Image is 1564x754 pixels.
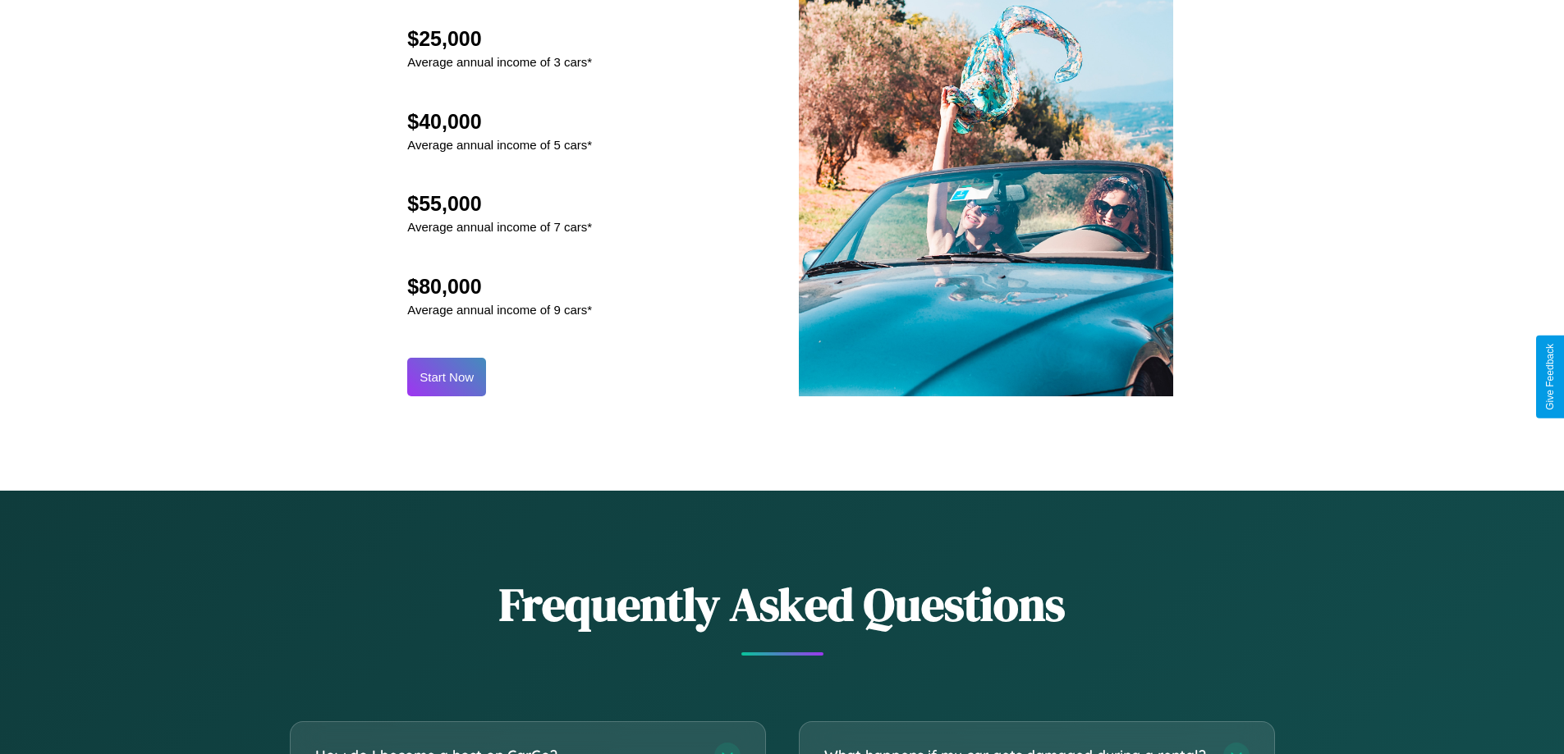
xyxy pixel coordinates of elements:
[407,275,592,299] h2: $80,000
[290,573,1275,636] h2: Frequently Asked Questions
[407,358,486,396] button: Start Now
[407,192,592,216] h2: $55,000
[407,216,592,238] p: Average annual income of 7 cars*
[407,299,592,321] p: Average annual income of 9 cars*
[407,51,592,73] p: Average annual income of 3 cars*
[407,27,592,51] h2: $25,000
[1544,344,1556,410] div: Give Feedback
[407,134,592,156] p: Average annual income of 5 cars*
[407,110,592,134] h2: $40,000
